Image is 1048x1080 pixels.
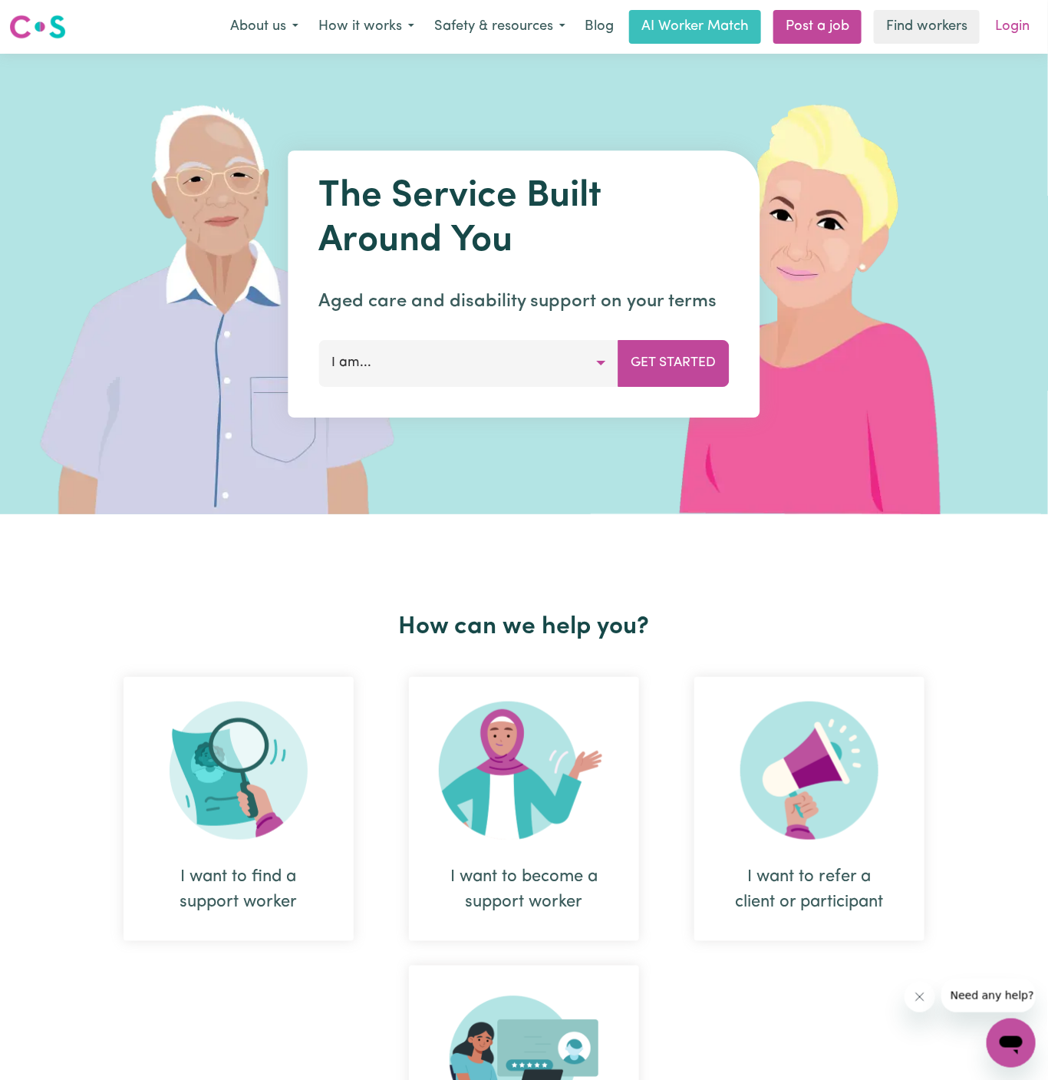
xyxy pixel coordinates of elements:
[96,613,952,642] h2: How can we help you?
[439,702,609,840] img: Become Worker
[629,10,761,44] a: AI Worker Match
[905,982,935,1012] iframe: Close message
[319,288,730,315] p: Aged care and disability support on your terms
[694,677,924,941] div: I want to refer a client or participant
[9,13,66,41] img: Careseekers logo
[575,10,623,44] a: Blog
[170,702,308,840] img: Search
[773,10,862,44] a: Post a job
[986,10,1039,44] a: Login
[941,979,1036,1012] iframe: Message from company
[874,10,980,44] a: Find workers
[618,340,730,386] button: Get Started
[319,340,619,386] button: I am...
[160,864,317,915] div: I want to find a support worker
[424,11,575,43] button: Safety & resources
[731,864,888,915] div: I want to refer a client or participant
[409,677,639,941] div: I want to become a support worker
[740,702,878,840] img: Refer
[308,11,424,43] button: How it works
[9,9,66,45] a: Careseekers logo
[987,1019,1036,1068] iframe: Button to launch messaging window
[124,677,354,941] div: I want to find a support worker
[446,864,602,915] div: I want to become a support worker
[319,175,730,263] h1: The Service Built Around You
[220,11,308,43] button: About us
